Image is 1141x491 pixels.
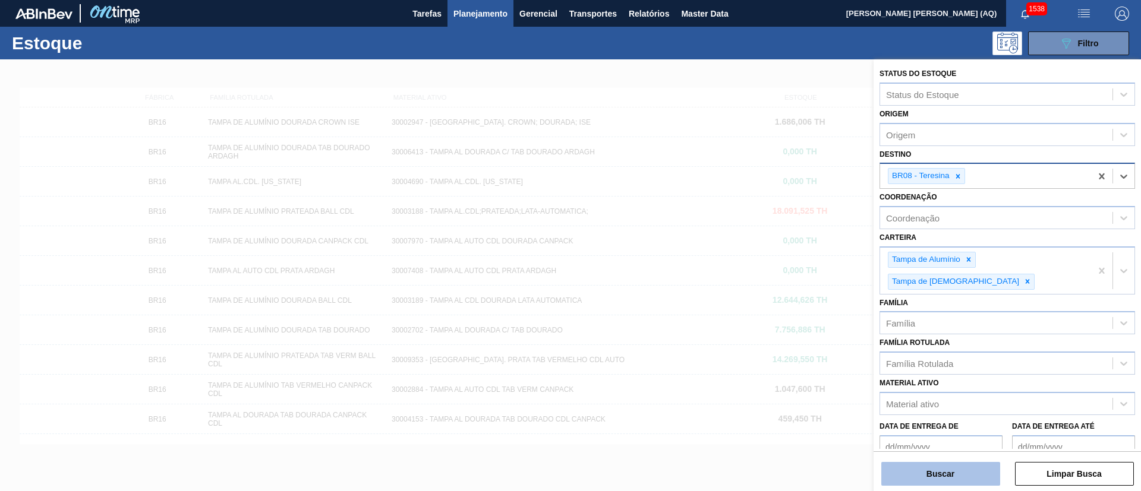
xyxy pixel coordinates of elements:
div: Tampa de [DEMOGRAPHIC_DATA] [888,274,1021,289]
label: Data de Entrega de [880,422,959,430]
span: Planejamento [453,7,508,21]
img: userActions [1077,7,1091,21]
h1: Estoque [12,36,190,50]
input: dd/mm/yyyy [1012,435,1135,459]
span: Master Data [681,7,728,21]
span: Relatórios [629,7,669,21]
div: BR08 - Teresina [888,169,951,183]
div: Família Rotulada [886,359,953,369]
span: Filtro [1078,39,1099,48]
span: Tarefas [412,7,442,21]
label: Material ativo [880,379,939,387]
div: Status do Estoque [886,89,959,99]
div: Tampa de Alumínio [888,252,962,267]
div: Família [886,318,915,328]
button: Filtro [1028,31,1129,55]
div: Pogramando: nenhum usuário selecionado [992,31,1022,55]
label: Data de Entrega até [1012,422,1095,430]
input: dd/mm/yyyy [880,435,1003,459]
label: Família [880,299,908,307]
label: Status do Estoque [880,69,956,78]
label: Destino [880,150,911,159]
label: Carteira [880,233,916,242]
span: Transportes [569,7,617,21]
span: 1538 [1026,2,1047,15]
button: Notificações [1006,5,1044,22]
div: Material ativo [886,399,939,409]
img: Logout [1115,7,1129,21]
img: TNhmsLtSVTkK8tSr43FrP2fwEKptu5GPRR3wAAAABJRU5ErkJggg== [15,8,73,19]
div: Coordenação [886,213,940,223]
span: Gerencial [519,7,557,21]
div: Origem [886,129,915,140]
label: Família Rotulada [880,338,950,347]
label: Coordenação [880,193,937,201]
label: Origem [880,110,909,118]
